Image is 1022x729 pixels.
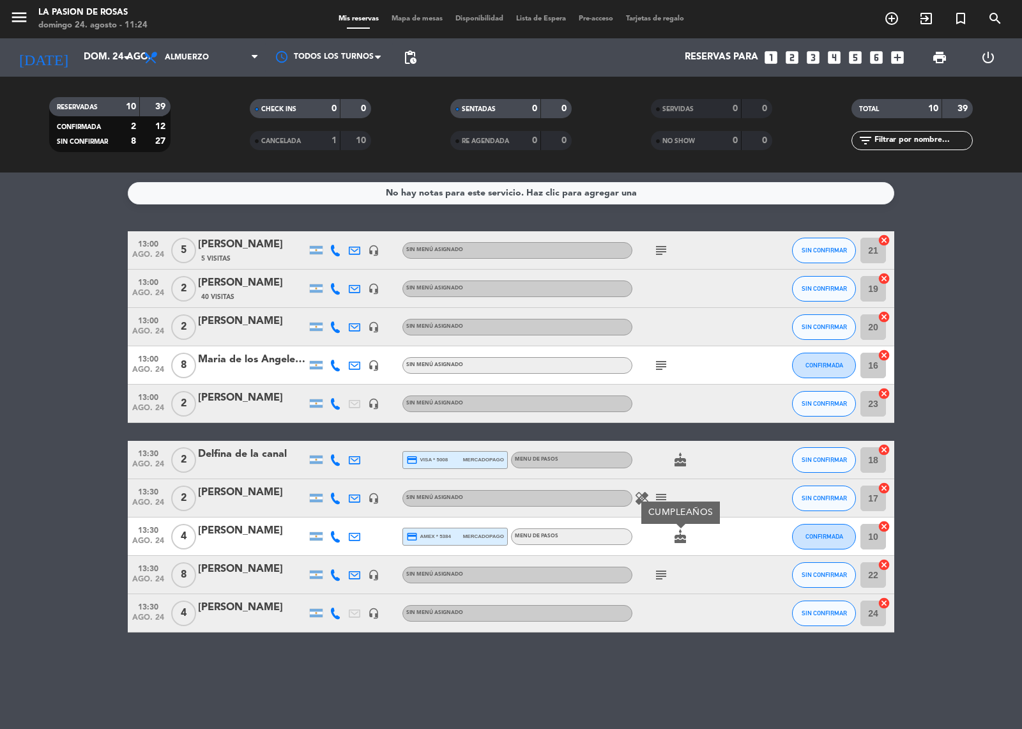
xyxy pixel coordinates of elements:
span: CONFIRMADA [805,362,843,369]
span: pending_actions [402,50,418,65]
span: SIN CONFIRMAR [802,610,847,617]
span: ago. 24 [132,250,164,265]
i: headset_mic [368,608,379,619]
span: 13:00 [132,236,164,250]
span: 13:30 [132,522,164,537]
i: credit_card [406,454,418,466]
span: 13:30 [132,599,164,613]
span: 13:00 [132,274,164,289]
strong: 39 [957,104,970,113]
div: [PERSON_NAME] [198,523,307,539]
span: 2 [171,314,196,340]
span: 2 [171,276,196,302]
button: CONFIRMADA [792,524,856,549]
span: NO SHOW [662,138,695,144]
i: cancel [878,597,890,610]
i: subject [653,358,669,373]
span: CONFIRMADA [57,124,101,130]
div: [PERSON_NAME] [198,599,307,616]
i: cancel [878,520,890,533]
span: Pre-acceso [572,15,620,22]
span: 13:00 [132,312,164,327]
span: 13:30 [132,445,164,460]
div: CUMPLEAÑOS [641,502,720,524]
span: Sin menú asignado [406,610,463,615]
i: headset_mic [368,493,379,504]
button: SIN CONFIRMAR [792,276,856,302]
span: MENU DE PASOS [515,533,558,539]
i: looks_4 [826,49,843,66]
span: Sin menú asignado [406,572,463,577]
i: looks_6 [868,49,885,66]
i: credit_card [406,531,418,542]
i: subject [653,243,669,258]
span: SIN CONFIRMAR [802,323,847,330]
input: Filtrar por nombre... [873,134,972,148]
span: Reservas para [685,52,758,63]
strong: 12 [155,122,168,131]
span: amex * 5384 [406,531,451,542]
span: ago. 24 [132,365,164,380]
div: [PERSON_NAME] [198,390,307,406]
span: 4 [171,601,196,626]
span: 13:00 [132,351,164,365]
strong: 0 [561,136,569,145]
div: No hay notas para este servicio. Haz clic para agregar una [386,186,637,201]
i: add_box [889,49,906,66]
span: print [932,50,947,65]
span: 13:30 [132,560,164,575]
div: La Pasion de Rosas [38,6,148,19]
span: mercadopago [463,456,504,464]
span: ago. 24 [132,498,164,513]
div: Delfina de la canal [198,446,307,463]
i: cancel [878,272,890,285]
i: looks_two [784,49,800,66]
div: domingo 24. agosto - 11:24 [38,19,148,32]
span: Tarjetas de regalo [620,15,690,22]
span: CONFIRMADA [805,533,843,540]
span: mercadopago [463,532,504,541]
i: [DATE] [10,43,77,72]
i: looks_5 [847,49,864,66]
i: menu [10,8,29,27]
i: cancel [878,349,890,362]
i: headset_mic [368,360,379,371]
span: Sin menú asignado [406,247,463,252]
i: subject [653,491,669,506]
i: headset_mic [368,283,379,295]
span: 8 [171,353,196,378]
i: cake [673,529,688,544]
button: SIN CONFIRMAR [792,391,856,417]
span: 13:30 [132,484,164,498]
i: looks_one [763,49,779,66]
span: 13:00 [132,389,164,404]
i: headset_mic [368,569,379,581]
i: cancel [878,558,890,571]
span: SIN CONFIRMAR [57,139,108,145]
span: 2 [171,447,196,473]
strong: 27 [155,137,168,146]
strong: 39 [155,102,168,111]
button: SIN CONFIRMAR [792,486,856,511]
span: ago. 24 [132,537,164,551]
i: cancel [878,234,890,247]
span: 40 Visitas [201,292,234,302]
div: [PERSON_NAME] [198,275,307,291]
span: Sin menú asignado [406,362,463,367]
i: cake [673,452,688,468]
span: SIN CONFIRMAR [802,456,847,463]
strong: 8 [131,137,136,146]
span: Sin menú asignado [406,495,463,500]
span: SENTADAS [462,106,496,112]
span: Disponibilidad [449,15,510,22]
span: visa * 5008 [406,454,448,466]
span: CHECK INS [261,106,296,112]
span: Sin menú asignado [406,401,463,406]
i: headset_mic [368,245,379,256]
button: SIN CONFIRMAR [792,562,856,588]
span: SIN CONFIRMAR [802,495,847,502]
span: 2 [171,391,196,417]
span: CANCELADA [261,138,301,144]
button: SIN CONFIRMAR [792,238,856,263]
i: cancel [878,387,890,400]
